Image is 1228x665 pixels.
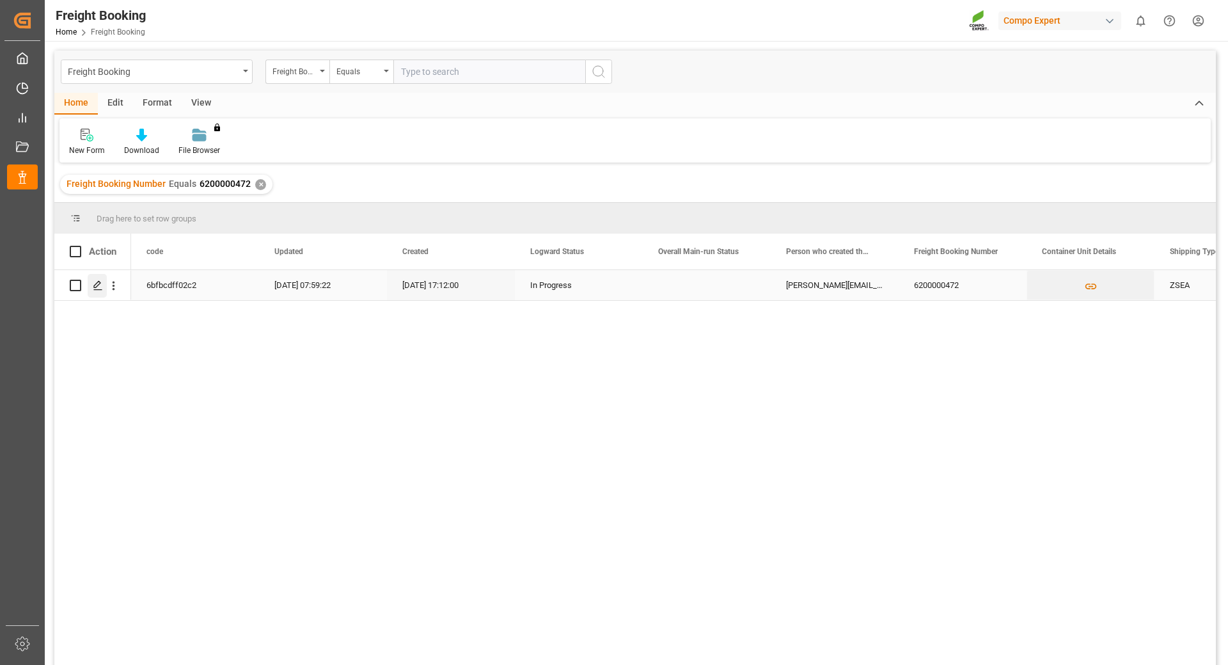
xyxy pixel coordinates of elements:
[56,6,146,25] div: Freight Booking
[1042,247,1116,256] span: Container Unit Details
[133,93,182,115] div: Format
[124,145,159,156] div: Download
[771,270,899,300] div: [PERSON_NAME][EMAIL_ADDRESS][DOMAIN_NAME]
[998,12,1121,30] div: Compo Expert
[259,270,387,300] div: [DATE] 07:59:22
[998,8,1126,33] button: Compo Expert
[530,247,584,256] span: Logward Status
[387,270,515,300] div: [DATE] 17:12:00
[969,10,989,32] img: Screenshot%202023-09-29%20at%2010.02.21.png_1712312052.png
[265,60,329,84] button: open menu
[146,247,163,256] span: code
[786,247,872,256] span: Person who created the Object Mail Address
[914,247,998,256] span: Freight Booking Number
[658,247,739,256] span: Overall Main-run Status
[530,271,627,300] div: In Progress
[98,93,133,115] div: Edit
[97,214,196,223] span: Drag here to set row groups
[68,63,239,79] div: Freight Booking
[131,270,259,300] div: 6bfbcdff02c2
[272,63,316,77] div: Freight Booking Number
[402,247,429,256] span: Created
[182,93,221,115] div: View
[56,28,77,36] a: Home
[61,60,253,84] button: open menu
[169,179,196,189] span: Equals
[274,247,303,256] span: Updated
[329,60,393,84] button: open menu
[1155,6,1184,35] button: Help Center
[54,270,131,301] div: Press SPACE to select this row.
[585,60,612,84] button: search button
[89,246,116,257] div: Action
[69,145,105,156] div: New Form
[1170,247,1219,256] span: Shipping Type
[200,179,251,189] span: 6200000472
[54,93,98,115] div: Home
[255,179,266,190] div: ✕
[67,179,166,189] span: Freight Booking Number
[1126,6,1155,35] button: show 0 new notifications
[899,270,1027,300] div: 6200000472
[393,60,585,84] input: Type to search
[336,63,380,77] div: Equals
